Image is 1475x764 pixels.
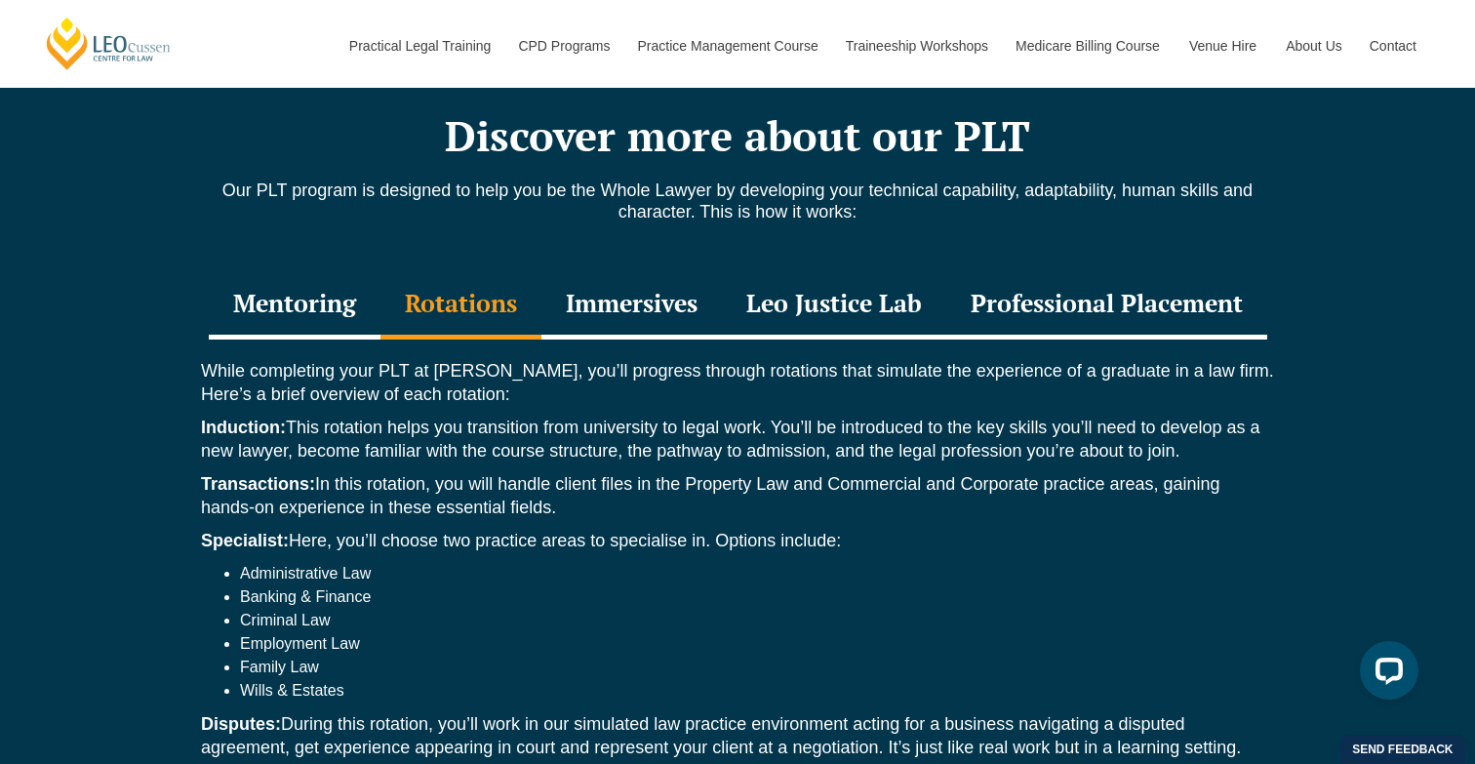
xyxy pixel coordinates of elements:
[240,656,1274,679] li: Family Law
[201,359,1274,406] p: While completing your PLT at [PERSON_NAME], you’ll progress through rotations that simulate the e...
[240,609,1274,632] li: Criminal Law
[722,271,946,340] div: Leo Justice Lab
[831,4,1001,88] a: Traineeship Workshops
[201,529,1274,552] p: Here, you’ll choose two practice areas to specialise in. Options include:
[503,4,622,88] a: CPD Programs
[240,585,1274,609] li: Banking & Finance
[240,679,1274,703] li: Wills & Estates
[946,271,1267,340] div: Professional Placement
[1001,4,1175,88] a: Medicare Billing Course
[201,712,1274,759] p: During this rotation, you’ll work in our simulated law practice environment acting for a business...
[380,271,541,340] div: Rotations
[1271,4,1355,88] a: About Us
[240,562,1274,585] li: Administrative Law
[201,472,1274,519] p: In this rotation, you will handle client files in the Property Law and Commercial and Corporate p...
[201,714,281,734] strong: Disputes:
[1344,633,1426,715] iframe: LiveChat chat widget
[181,180,1294,222] p: Our PLT program is designed to help you be the Whole Lawyer by developing your technical capabili...
[181,111,1294,160] h2: Discover more about our PLT
[335,4,504,88] a: Practical Legal Training
[201,416,1274,462] p: This rotation helps you transition from university to legal work. You’ll be introduced to the key...
[209,271,380,340] div: Mentoring
[240,632,1274,656] li: Employment Law
[201,418,286,437] strong: Induction:
[201,474,315,494] strong: Transactions:
[201,531,289,550] strong: Specialist:
[44,16,174,71] a: [PERSON_NAME] Centre for Law
[623,4,831,88] a: Practice Management Course
[541,271,722,340] div: Immersives
[1355,4,1431,88] a: Contact
[1175,4,1271,88] a: Venue Hire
